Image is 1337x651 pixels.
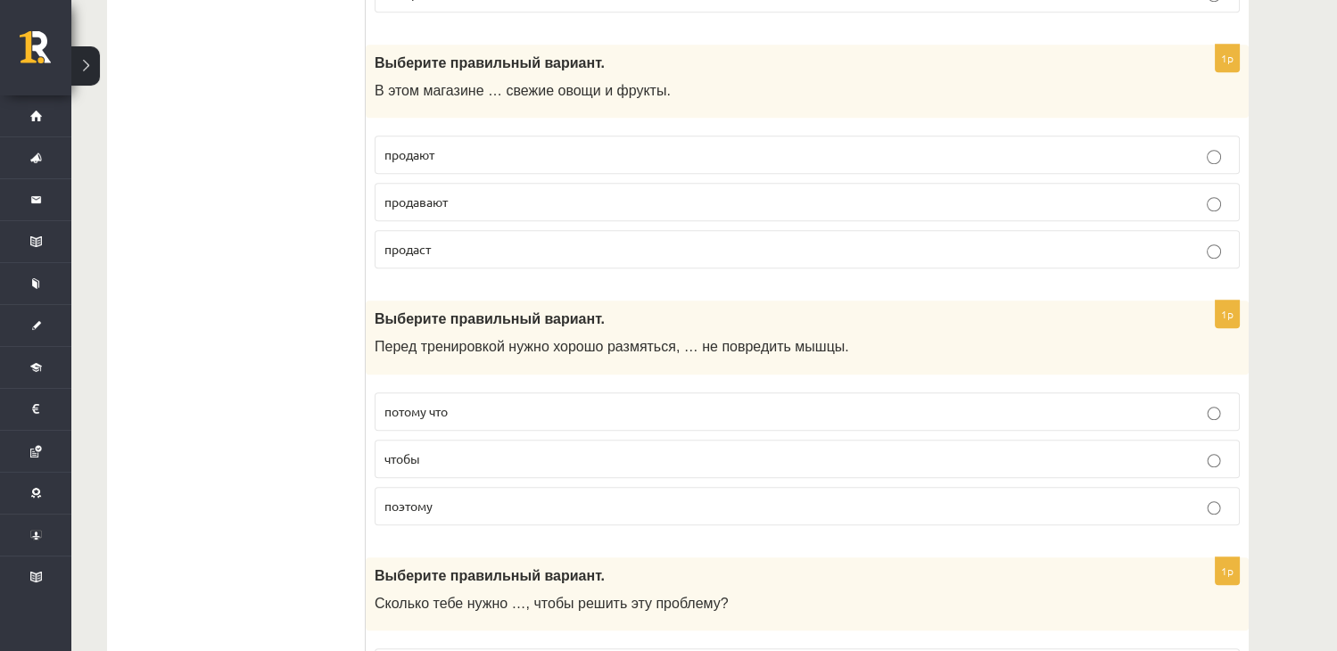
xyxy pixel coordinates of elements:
span: продают [384,146,434,162]
input: поэтому [1207,501,1221,515]
input: чтобы [1207,454,1221,468]
input: продают [1207,150,1221,164]
span: продаст [384,241,431,257]
span: Выберите правильный вариант. [375,568,605,583]
p: 1p [1215,44,1240,72]
input: продавают [1207,197,1221,211]
input: потому что [1207,407,1221,421]
p: 1p [1215,300,1240,328]
span: Сколько тебе нужно …, чтобы решить эту проблему? [375,596,729,611]
input: продаст [1207,244,1221,259]
span: В этом магазине … свежие овощи и фрукты. [375,83,671,98]
span: чтобы [384,450,420,466]
span: продавают [384,194,448,210]
span: Перед тренировкой нужно хорошо размяться, … не повредить мышцы. [375,339,849,354]
span: поэтому [384,498,433,514]
span: Выберите правильный вариант. [375,55,605,70]
span: потому что [384,403,448,419]
p: 1p [1215,556,1240,585]
span: Выберите правильный вариант. [375,311,605,326]
a: Rīgas 1. Tālmācības vidusskola [20,31,71,76]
